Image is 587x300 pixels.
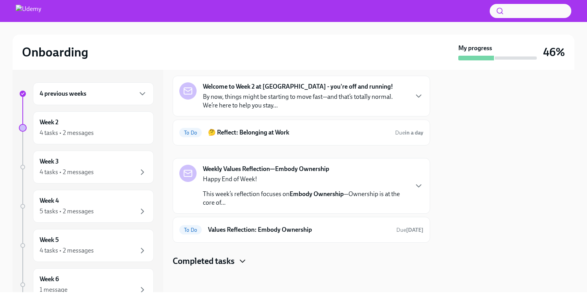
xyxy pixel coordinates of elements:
div: 4 tasks • 2 messages [40,246,94,255]
h6: Values Reflection: Embody Ownership [208,225,390,234]
strong: in a day [405,129,423,136]
span: August 24th, 2025 09:00 [396,226,423,234]
a: To DoValues Reflection: Embody OwnershipDue[DATE] [179,224,423,236]
span: To Do [179,130,202,136]
div: 4 previous weeks [33,82,154,105]
h6: Week 4 [40,196,59,205]
h6: Week 6 [40,275,59,284]
span: Due [395,129,423,136]
h6: Week 2 [40,118,58,127]
strong: Weekly Values Reflection—Embody Ownership [203,165,329,173]
h3: 46% [543,45,565,59]
div: 4 tasks • 2 messages [40,168,94,176]
span: To Do [179,227,202,233]
p: By now, things might be starting to move fast—and that’s totally normal. We’re here to help you s... [203,93,408,110]
h6: Week 5 [40,236,59,244]
a: To Do🤔 Reflect: Belonging at WorkDuein a day [179,126,423,139]
h6: Week 3 [40,157,59,166]
strong: Welcome to Week 2 at [GEOGRAPHIC_DATA] - you're off and running! [203,82,393,91]
p: Happy End of Week! [203,175,408,184]
span: August 23rd, 2025 09:00 [395,129,423,136]
a: Week 24 tasks • 2 messages [19,111,154,144]
div: Completed tasks [173,255,430,267]
h6: 4 previous weeks [40,89,86,98]
img: Udemy [16,5,41,17]
span: Due [396,227,423,233]
h4: Completed tasks [173,255,235,267]
h6: 🤔 Reflect: Belonging at Work [208,128,389,137]
strong: My progress [458,44,492,53]
h2: Onboarding [22,44,88,60]
a: Week 34 tasks • 2 messages [19,151,154,184]
div: 4 tasks • 2 messages [40,129,94,137]
div: 1 message [40,285,67,294]
div: 5 tasks • 2 messages [40,207,94,216]
p: This week’s reflection focuses on —Ownership is at the core of... [203,190,408,207]
strong: Embody Ownership [290,190,344,198]
a: Week 54 tasks • 2 messages [19,229,154,262]
strong: [DATE] [406,227,423,233]
a: Week 45 tasks • 2 messages [19,190,154,223]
